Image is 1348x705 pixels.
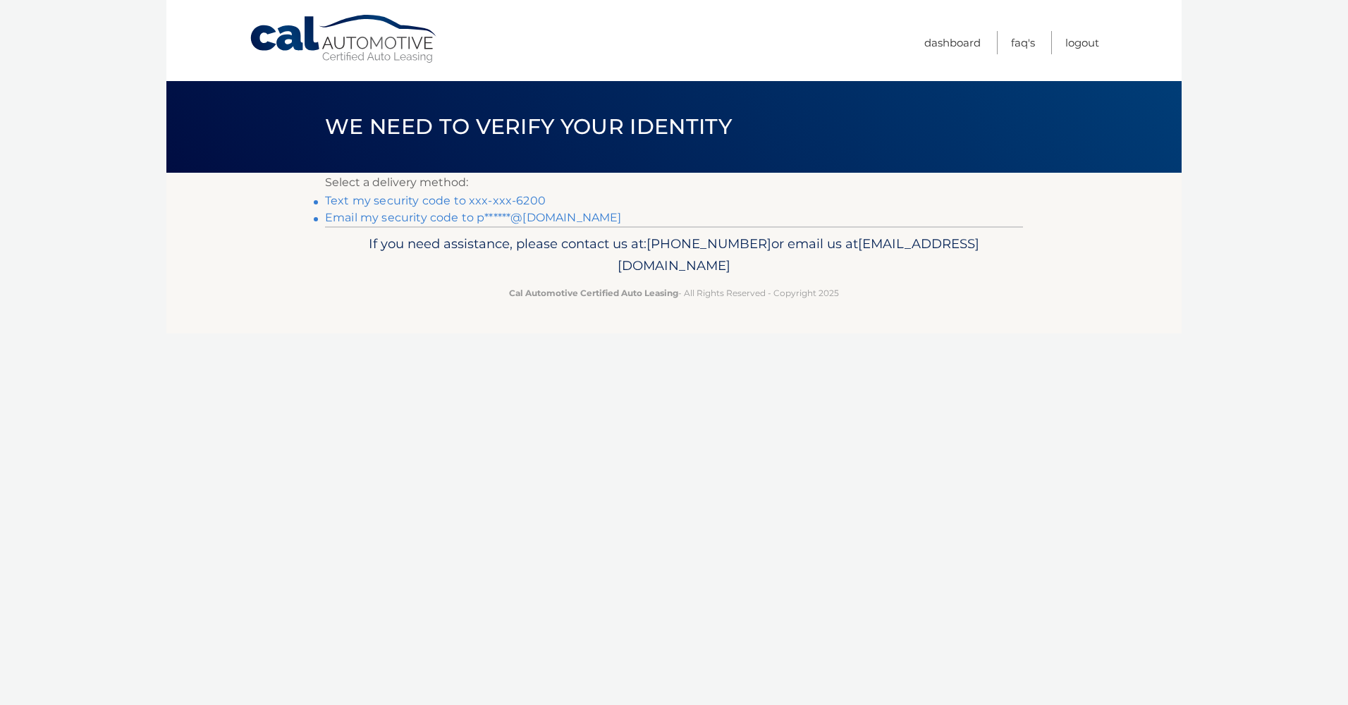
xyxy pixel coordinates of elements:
[924,31,981,54] a: Dashboard
[1011,31,1035,54] a: FAQ's
[509,288,678,298] strong: Cal Automotive Certified Auto Leasing
[334,286,1014,300] p: - All Rights Reserved - Copyright 2025
[325,211,622,224] a: Email my security code to p******@[DOMAIN_NAME]
[325,173,1023,192] p: Select a delivery method:
[325,194,546,207] a: Text my security code to xxx-xxx-6200
[647,235,771,252] span: [PHONE_NUMBER]
[1065,31,1099,54] a: Logout
[325,114,732,140] span: We need to verify your identity
[249,14,439,64] a: Cal Automotive
[334,233,1014,278] p: If you need assistance, please contact us at: or email us at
